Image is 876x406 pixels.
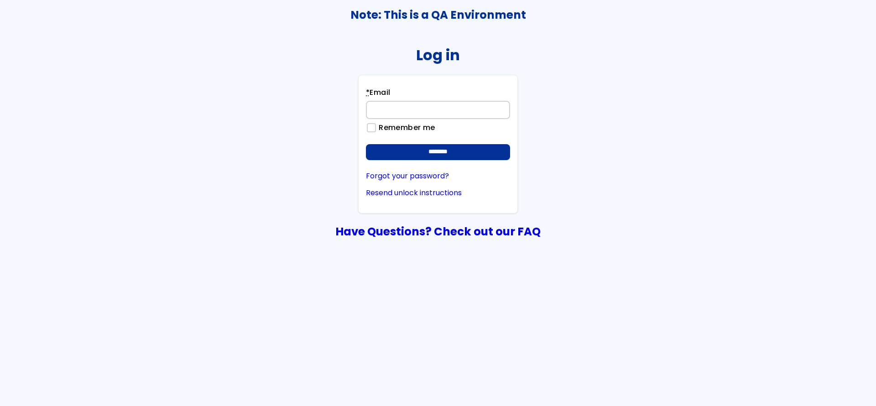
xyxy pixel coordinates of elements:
h2: Log in [416,47,460,63]
label: Remember me [374,124,435,132]
a: Have Questions? Check out our FAQ [335,224,541,239]
a: Resend unlock instructions [366,189,510,197]
a: Forgot your password? [366,172,510,180]
abbr: required [366,87,370,98]
label: Email [366,87,390,101]
h3: Note: This is a QA Environment [0,9,876,21]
